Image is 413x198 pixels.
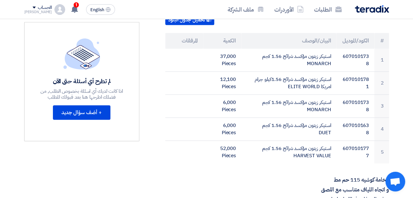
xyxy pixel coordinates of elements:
th: البيان/الوصف [241,33,336,49]
div: [PERSON_NAME] [24,10,52,14]
td: 3 [374,94,389,117]
th: الكود/الموديل [336,33,374,49]
td: 2 [374,71,389,94]
td: 4 [374,117,389,140]
td: 6070101781 [336,71,374,94]
td: 6070101738 [336,94,374,117]
td: 37,000 Pieces [203,49,241,72]
button: + أضف سؤال جديد [53,105,110,120]
img: empty_state_list.svg [63,38,100,69]
td: استيكر زيتون مؤكسد شرائح 1.56 كجم DUET [241,117,336,140]
td: استيكر زيتون مؤكسد شرائح 1.56 كجم MONARCH [241,49,336,72]
td: 6070101738 [336,49,374,72]
div: اذا كانت لديك أي اسئلة بخصوص الطلب, من فضلك اطرحها هنا بعد قبولك للطلب [34,88,130,100]
th: # [374,33,389,49]
td: استيكر زيتون مؤكسد شرائح 1.56 كجم MONARCH [241,94,336,117]
td: 6,000 Pieces [203,94,241,117]
td: استيكر زيتون مؤكسد شرائح 1.56 كجم HARVEST VALUE [241,140,336,163]
td: استيكر زيتون مؤكسد شرائح 1.56كيلو جرام امريكا ELITE WORLD [241,71,336,94]
button: English [86,4,115,15]
td: 5 [374,140,389,163]
td: 6070101638 [336,117,374,140]
td: 52,000 Pieces [203,140,241,163]
span: English [90,8,104,12]
div: Open chat [385,172,405,191]
td: 6070101777 [336,140,374,163]
td: 12,100 Pieces [203,71,241,94]
a: ملف الشركة [222,2,269,17]
td: 6,000 Pieces [203,117,241,140]
p: الخامة كوشيه 115 حم مط [165,177,389,183]
th: الكمية [203,33,241,49]
img: profile_test.png [55,4,65,15]
div: الحساب [38,5,52,11]
div: لم تطرح أي أسئلة حتى الآن [34,77,130,85]
th: المرفقات [165,33,203,49]
button: تحميل جدول البنود [165,14,214,25]
a: الطلبات [309,2,347,17]
a: الأوردرات [269,2,309,17]
span: 1 [74,2,79,8]
p: و اتجاه اللياف متناسب مع اللصق [165,186,389,193]
td: 1 [374,49,389,72]
img: Teradix logo [355,5,389,13]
